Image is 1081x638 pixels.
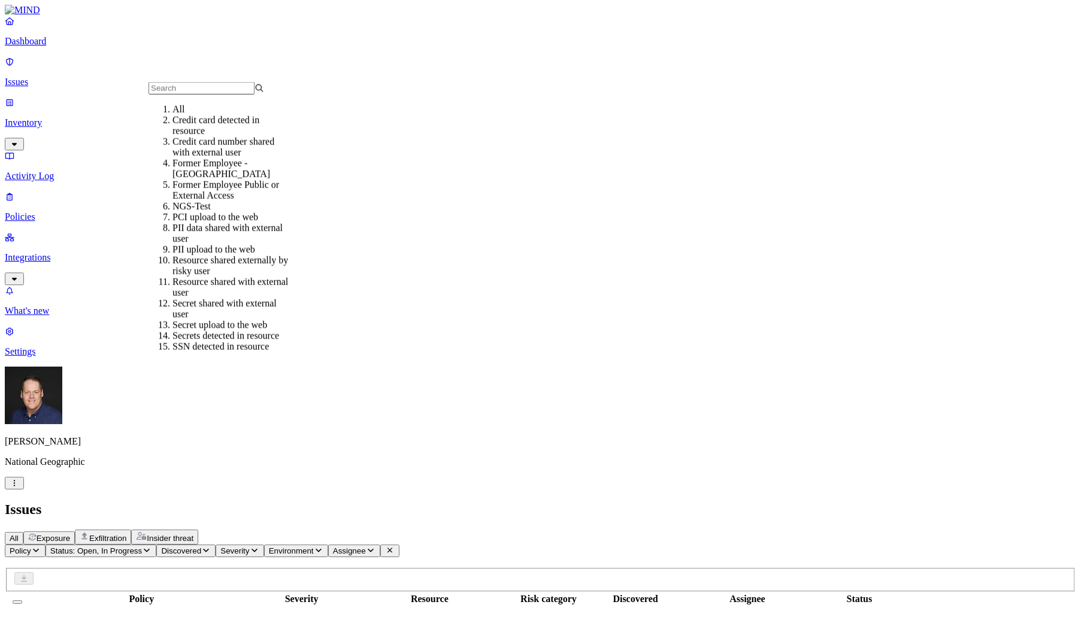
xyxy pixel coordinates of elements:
span: Severity [220,546,249,555]
a: Inventory [5,97,1076,149]
div: NGS-Test [172,201,288,212]
div: PCI upload to the web [172,212,288,223]
p: National Geographic [5,456,1076,467]
span: Policy [10,546,31,555]
span: Exposure [37,534,70,543]
div: Resource shared externally by risky user [172,255,288,277]
div: Risk category [511,594,586,604]
p: What's new [5,306,1076,316]
a: Integrations [5,232,1076,283]
div: Secret shared with external user [172,298,288,320]
span: All [10,534,19,543]
a: MIND [5,5,1076,16]
p: Activity Log [5,171,1076,182]
div: Policy [31,594,253,604]
div: Assignee [685,594,810,604]
span: Environment [269,546,314,555]
p: Dashboard [5,36,1076,47]
div: Secret upload to the web [172,320,288,331]
div: PII data shared with external user [172,223,288,244]
div: Severity [255,594,349,604]
div: Resource shared with external user [172,277,288,298]
p: Integrations [5,252,1076,263]
div: Credit card detected in resource [172,115,288,137]
p: [PERSON_NAME] [5,436,1076,447]
div: Discovered [589,594,682,604]
span: Insider threat [147,534,193,543]
a: What's new [5,285,1076,316]
a: Settings [5,326,1076,357]
p: Policies [5,211,1076,222]
img: Mark DeCarlo [5,367,62,424]
div: PII upload to the web [172,244,288,255]
h2: Issues [5,501,1076,518]
a: Activity Log [5,150,1076,182]
p: Inventory [5,117,1076,128]
span: Discovered [161,546,201,555]
div: Former Employee Public or External Access [172,180,288,201]
p: Settings [5,346,1076,357]
div: Status [813,594,906,604]
p: Issues [5,77,1076,87]
button: Select all [13,600,22,604]
a: Policies [5,191,1076,222]
div: Credit card number shared with external user [172,137,288,158]
div: Resource [351,594,508,604]
span: Assignee [333,546,366,555]
span: Status: Open, In Progress [50,546,142,555]
div: SSN detected in resource [172,341,288,352]
a: Dashboard [5,16,1076,47]
span: Exfiltration [89,534,126,543]
div: All [172,104,288,115]
a: Issues [5,56,1076,87]
input: Search [149,82,255,95]
div: Secrets detected in resource [172,331,288,341]
div: Former Employee -[GEOGRAPHIC_DATA] [172,158,288,180]
img: MIND [5,5,40,16]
